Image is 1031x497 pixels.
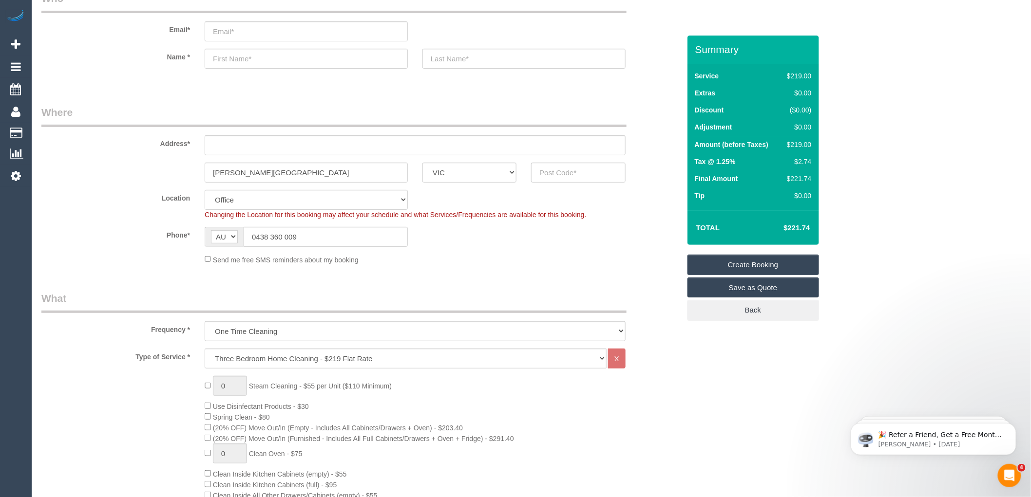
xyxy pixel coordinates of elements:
iframe: Intercom notifications message [836,403,1031,471]
legend: What [41,291,627,313]
label: Amount (before Taxes) [695,140,768,149]
label: Tax @ 1.25% [695,157,736,166]
span: (20% OFF) Move Out/In (Furnished - Includes All Full Cabinets/Drawers + Oven + Fridge) - $291.40 [213,435,514,442]
label: Service [695,71,719,81]
input: Suburb* [205,163,408,183]
span: 4 [1018,464,1026,472]
iframe: Intercom live chat [998,464,1021,487]
label: Final Amount [695,174,738,184]
span: Spring Clean - $80 [213,413,270,421]
div: $221.74 [783,174,811,184]
input: Phone* [244,227,408,247]
label: Location [34,190,197,203]
span: Clean Inside Kitchen Cabinets (full) - $95 [213,481,337,489]
a: Create Booking [687,255,819,275]
div: $0.00 [783,122,811,132]
span: Changing the Location for this booking may affect your schedule and what Services/Frequencies are... [205,211,586,219]
span: Use Disinfectant Products - $30 [213,403,309,410]
label: Discount [695,105,724,115]
label: Address* [34,135,197,148]
label: Tip [695,191,705,201]
span: Clean Oven - $75 [249,450,303,458]
div: $0.00 [783,191,811,201]
div: $219.00 [783,140,811,149]
div: ($0.00) [783,105,811,115]
span: (20% OFF) Move Out/In (Empty - Includes All Cabinets/Drawers + Oven) - $203.40 [213,424,463,432]
span: Send me free SMS reminders about my booking [213,256,359,263]
input: First Name* [205,49,408,69]
label: Phone* [34,227,197,240]
label: Type of Service * [34,349,197,362]
input: Last Name* [422,49,626,69]
img: Automaid Logo [6,10,25,23]
input: Post Code* [531,163,625,183]
div: $219.00 [783,71,811,81]
label: Frequency * [34,321,197,334]
span: Steam Cleaning - $55 per Unit ($110 Minimum) [249,382,392,390]
input: Email* [205,21,408,41]
label: Name * [34,49,197,62]
h4: $221.74 [754,224,810,232]
div: $2.74 [783,157,811,166]
a: Back [687,300,819,320]
div: $0.00 [783,88,811,98]
strong: Total [696,223,720,232]
h3: Summary [695,44,814,55]
label: Email* [34,21,197,35]
label: Adjustment [695,122,732,132]
span: Clean Inside Kitchen Cabinets (empty) - $55 [213,470,347,478]
label: Extras [695,88,716,98]
legend: Where [41,105,627,127]
a: Save as Quote [687,277,819,298]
